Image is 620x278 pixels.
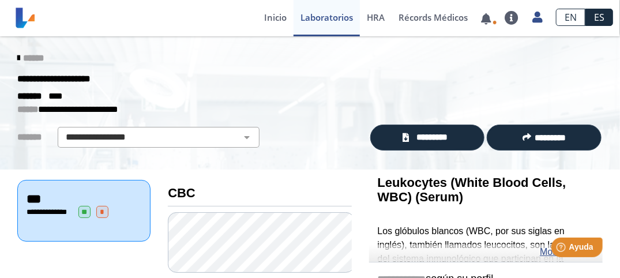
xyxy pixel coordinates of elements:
span: HRA [367,12,385,23]
b: CBC [168,186,196,200]
a: ES [585,9,613,26]
b: Leukocytes (White Blood Cells, WBC) (Serum) [378,175,566,204]
iframe: Help widget launcher [517,233,607,265]
a: EN [556,9,585,26]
